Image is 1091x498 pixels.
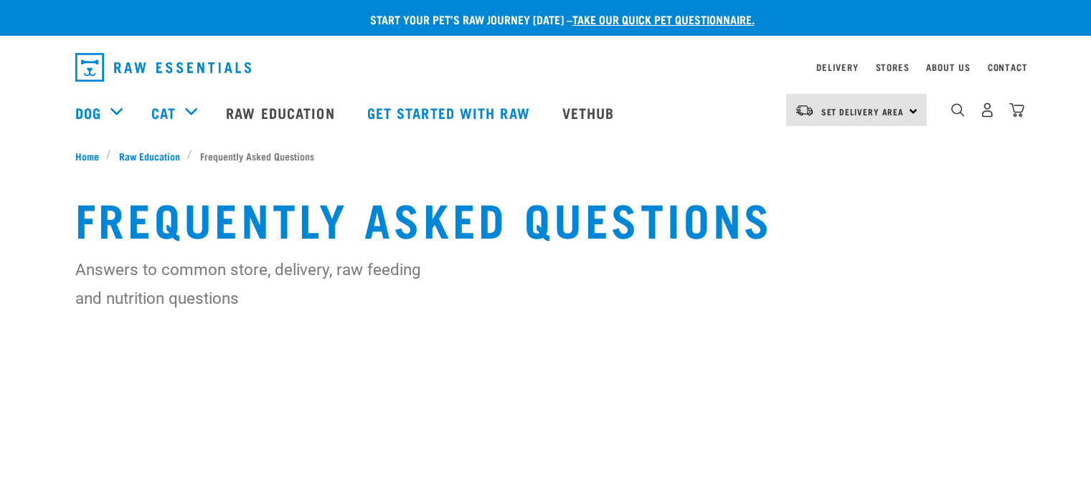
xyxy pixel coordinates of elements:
[795,104,814,117] img: van-moving.png
[548,84,633,141] a: Vethub
[572,16,755,22] a: take our quick pet questionnaire.
[75,102,101,123] a: Dog
[151,102,176,123] a: Cat
[75,148,107,163] a: Home
[75,148,1016,163] nav: breadcrumbs
[75,255,452,312] p: Answers to common store, delivery, raw feeding and nutrition questions
[980,102,995,118] img: user.png
[988,64,1028,70] a: Contact
[75,53,251,82] img: Raw Essentials Logo
[1009,102,1024,118] img: home-icon@2x.png
[75,148,99,163] span: Home
[951,103,965,117] img: home-icon-1@2x.png
[64,47,1028,87] nav: dropdown navigation
[926,64,970,70] a: About Us
[111,148,187,163] a: Raw Education
[119,148,180,163] span: Raw Education
[816,64,858,70] a: Delivery
[212,84,352,141] a: Raw Education
[353,84,548,141] a: Get started with Raw
[75,192,1016,244] h1: Frequently Asked Questions
[876,64,910,70] a: Stores
[821,109,905,114] span: Set Delivery Area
